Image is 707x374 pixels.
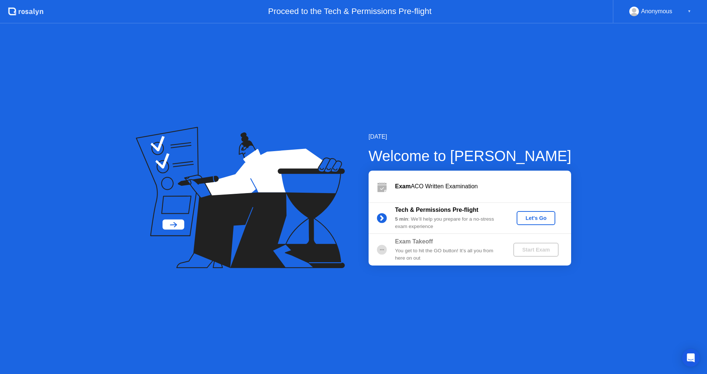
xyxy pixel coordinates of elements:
b: Exam [395,183,411,189]
div: Open Intercom Messenger [682,349,700,367]
div: Welcome to [PERSON_NAME] [369,145,571,167]
div: ▼ [687,7,691,16]
b: 5 min [395,216,408,222]
button: Let's Go [517,211,555,225]
div: Start Exam [516,247,556,253]
div: Anonymous [641,7,672,16]
div: : We’ll help you prepare for a no-stress exam experience [395,216,501,231]
div: ACO Written Examination [395,182,571,191]
b: Exam Takeoff [395,238,433,245]
div: [DATE] [369,132,571,141]
div: Let's Go [520,215,552,221]
div: You get to hit the GO button! It’s all you from here on out [395,247,501,262]
button: Start Exam [513,243,559,257]
b: Tech & Permissions Pre-flight [395,207,478,213]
